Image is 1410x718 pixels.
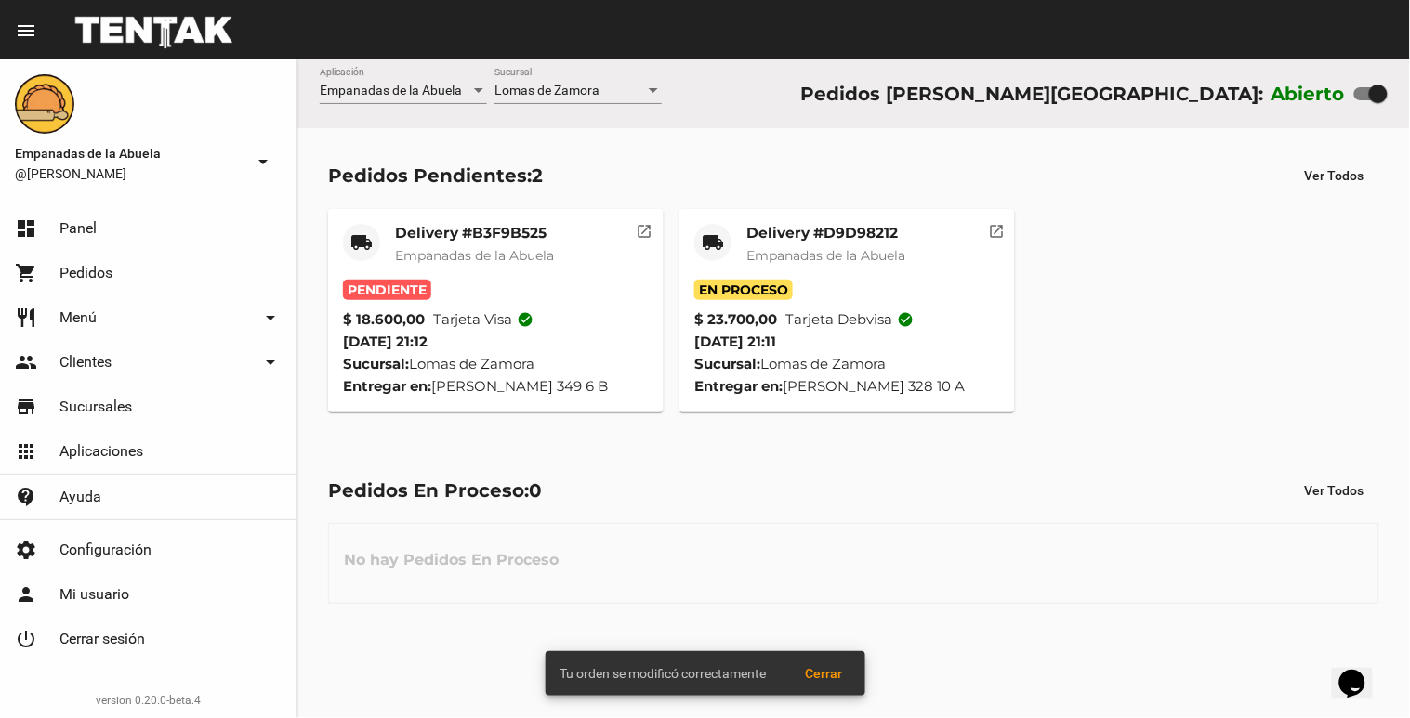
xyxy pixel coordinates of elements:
[395,247,554,264] span: Empanadas de la Abuela
[785,308,914,331] span: Tarjeta debvisa
[15,74,74,134] img: f0136945-ed32-4f7c-91e3-a375bc4bb2c5.png
[988,220,1005,237] mat-icon: open_in_new
[694,353,1000,375] div: Lomas de Zamora
[343,308,425,331] strong: $ 18.600,00
[15,351,37,373] mat-icon: people
[350,231,373,254] mat-icon: local_shipping
[59,630,145,648] span: Cerrar sesión
[694,355,760,372] strong: Sucursal:
[328,476,542,505] div: Pedidos En Proceso:
[15,142,244,164] span: Empanadas de la Abuela
[59,488,101,506] span: Ayuda
[15,539,37,561] mat-icon: settings
[343,280,431,300] span: Pendiente
[1332,644,1391,699] iframe: chat widget
[343,377,431,395] strong: Entregar en:
[1272,79,1346,109] label: Abierto
[343,355,409,372] strong: Sucursal:
[15,691,282,710] div: version 0.20.0-beta.4
[59,308,97,327] span: Menú
[259,351,282,373] mat-icon: arrow_drop_down
[15,262,37,284] mat-icon: shopping_cart
[694,377,783,395] strong: Entregar en:
[15,486,37,508] mat-icon: contact_support
[15,440,37,463] mat-icon: apps
[395,224,554,242] mat-card-title: Delivery #B3F9B525
[59,398,132,416] span: Sucursales
[320,83,462,98] span: Empanadas de la Abuela
[59,219,97,238] span: Panel
[1305,483,1364,498] span: Ver Todos
[694,280,793,300] span: En Proceso
[1290,474,1379,507] button: Ver Todos
[529,479,542,502] span: 0
[791,657,858,690] button: Cerrar
[59,442,143,461] span: Aplicaciones
[746,247,905,264] span: Empanadas de la Abuela
[494,83,600,98] span: Lomas de Zamora
[343,353,649,375] div: Lomas de Zamora
[15,307,37,329] mat-icon: restaurant
[560,664,767,683] span: Tu orden se modificó correctamente
[806,666,843,681] span: Cerrar
[15,217,37,240] mat-icon: dashboard
[59,585,129,604] span: Mi usuario
[532,164,543,187] span: 2
[15,628,37,650] mat-icon: power_settings_new
[15,583,37,606] mat-icon: person
[746,224,905,242] mat-card-title: Delivery #D9D98212
[259,307,282,329] mat-icon: arrow_drop_down
[694,375,1000,398] div: [PERSON_NAME] 328 10 A
[59,541,152,559] span: Configuración
[518,311,534,328] mat-icon: check_circle
[59,353,112,372] span: Clientes
[15,396,37,418] mat-icon: store
[1305,168,1364,183] span: Ver Todos
[800,79,1263,109] div: Pedidos [PERSON_NAME][GEOGRAPHIC_DATA]:
[694,308,777,331] strong: $ 23.700,00
[328,161,543,190] div: Pedidos Pendientes:
[433,308,534,331] span: Tarjeta visa
[694,333,776,350] span: [DATE] 21:11
[702,231,724,254] mat-icon: local_shipping
[897,311,914,328] mat-icon: check_circle
[343,333,428,350] span: [DATE] 21:12
[343,375,649,398] div: [PERSON_NAME] 349 6 B
[637,220,653,237] mat-icon: open_in_new
[1290,159,1379,192] button: Ver Todos
[252,150,274,173] mat-icon: arrow_drop_down
[59,264,112,282] span: Pedidos
[329,532,573,588] h3: No hay Pedidos En Proceso
[15,20,37,42] mat-icon: menu
[15,164,244,183] span: @[PERSON_NAME]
